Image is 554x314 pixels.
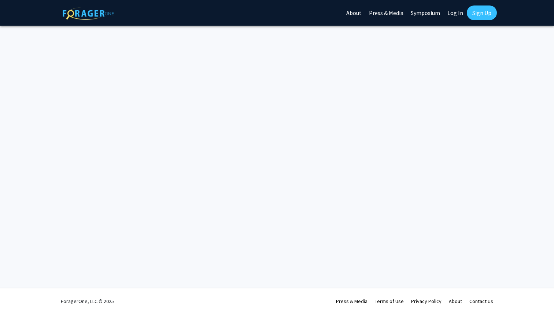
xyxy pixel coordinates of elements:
a: Terms of Use [375,298,404,304]
a: Press & Media [336,298,368,304]
div: ForagerOne, LLC © 2025 [61,288,114,314]
a: About [449,298,462,304]
img: ForagerOne Logo [63,7,114,20]
a: Sign Up [467,5,497,20]
a: Contact Us [469,298,493,304]
a: Privacy Policy [411,298,442,304]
